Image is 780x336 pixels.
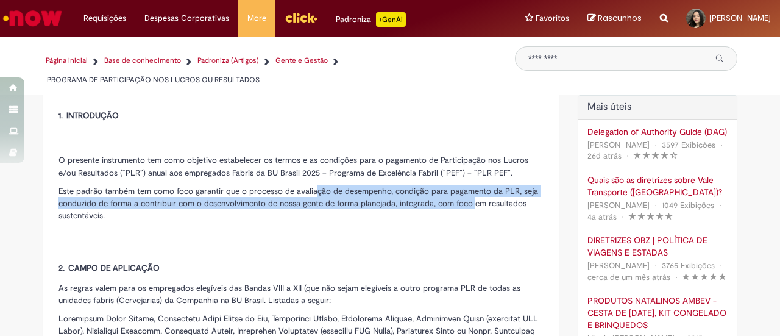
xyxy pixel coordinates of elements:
[662,260,715,271] span: 3765 Exibições
[83,12,126,24] span: Requisições
[717,257,725,274] span: •
[144,12,229,24] span: Despesas Corporativas
[1,6,64,30] img: ServiceNow
[58,110,119,121] span: 1. INTRODUÇÃO
[587,13,642,24] a: Rascunhos
[336,12,406,27] div: Padroniza
[587,200,650,210] span: [PERSON_NAME]
[197,55,259,66] a: Padroniza (Artigos)
[673,269,680,285] span: •
[652,137,659,153] span: •
[587,126,728,138] a: Delegation of Authority Guide (DAG)
[536,12,569,24] span: Favoritos
[587,272,670,282] span: cerca de um mês atrás
[58,186,538,221] span: Este padrão também tem como foco garantir que o processo de avaliação de desempenho, condição par...
[587,140,650,150] span: [PERSON_NAME]
[662,140,715,150] span: 3597 Exibições
[717,197,724,213] span: •
[587,212,617,222] span: 4a atrás
[587,174,728,198] a: Quais são as diretrizes sobre Vale Transporte ([GEOGRAPHIC_DATA])?
[46,55,88,66] a: Página inicial
[247,12,266,24] span: More
[58,155,528,177] span: O presente instrumento tem como objetivo estabelecer os termos e as condições para o pagamento de...
[58,263,160,273] span: 2. CAMPO DE APLICAÇÃO
[587,151,622,161] span: 26d atrás
[275,55,328,66] a: Gente e Gestão
[652,197,659,213] span: •
[587,234,728,259] a: DIRETRIZES OBZ | POLÍTICA DE VIAGENS E ESTADAS
[652,257,659,274] span: •
[718,137,725,153] span: •
[598,12,642,24] span: Rascunhos
[587,260,650,271] span: [PERSON_NAME]
[285,9,317,27] img: click_logo_yellow_360x200.png
[104,55,181,66] a: Base de conhecimento
[624,148,631,164] span: •
[587,272,670,282] time: 29/07/2025 16:40:49
[662,200,714,210] span: 1049 Exibições
[587,151,622,161] time: 04/08/2025 14:44:51
[376,12,406,27] p: +GenAi
[58,283,520,306] span: As regras valem para os empregados elegíveis das Bandas VIII a XII (que não sejam elegíveis a out...
[587,295,728,331] a: PRODUTOS NATALINOS AMBEV - CESTA DE [DATE], KIT CONGELADO E BRINQUEDOS
[619,209,626,225] span: •
[709,13,771,23] span: [PERSON_NAME]
[587,212,617,222] time: 29/10/2021 13:50:07
[587,102,728,113] h2: Artigos Mais Úteis
[47,75,260,85] span: PROGRAMA DE PARTICIPAÇÃO NOS LUCROS OU RESULTADOS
